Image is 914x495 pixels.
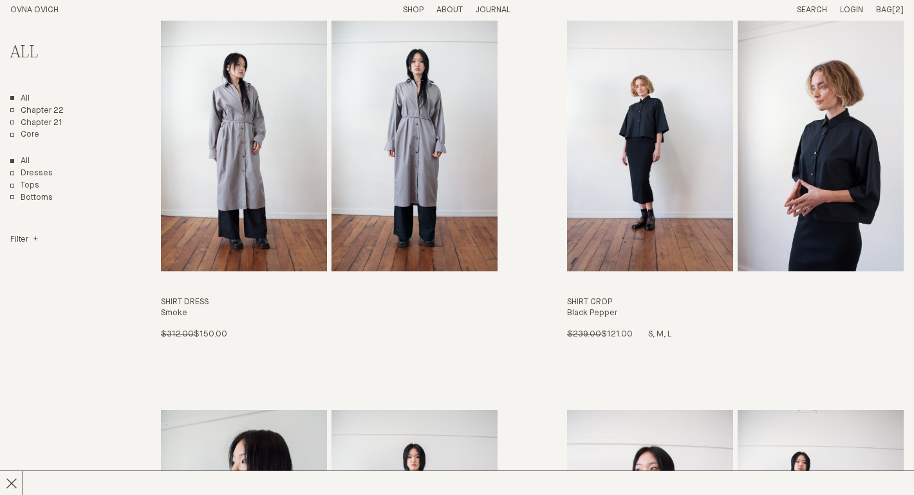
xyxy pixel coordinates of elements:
[892,6,904,14] span: [2]
[251,330,262,338] span: M
[10,106,64,117] a: Chapter 22
[567,330,601,338] span: $239.00
[243,330,251,338] span: S
[657,330,667,338] span: M
[567,19,904,340] a: Shirt Crop
[476,6,510,14] a: Journal
[10,180,39,191] a: Tops
[10,168,53,179] a: Dresses
[403,6,424,14] a: Shop
[10,193,53,204] a: Bottoms
[161,19,327,271] img: Shirt Dress
[161,297,498,308] h3: Shirt Dress
[567,297,904,308] h3: Shirt Crop
[567,308,904,319] h4: Black Pepper
[161,19,498,340] a: Shirt Dress
[10,156,30,167] a: Show All
[567,19,733,271] img: Shirt Crop
[567,329,633,340] p: $121.00
[876,6,892,14] span: Bag
[436,5,463,16] summary: About
[10,118,62,129] a: Chapter 21
[797,6,827,14] a: Search
[10,6,59,14] a: Home
[10,93,30,104] a: All
[10,44,113,63] h2: All
[161,308,498,319] h4: Smoke
[10,130,39,141] a: Core
[840,6,863,14] a: Login
[262,330,266,338] span: L
[161,329,227,340] p: $150.00
[161,330,194,338] span: $312.00
[667,330,671,338] span: L
[648,330,657,338] span: S
[10,235,38,246] summary: Filter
